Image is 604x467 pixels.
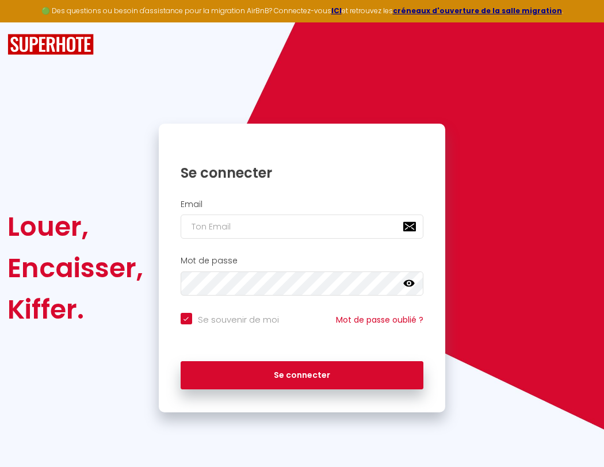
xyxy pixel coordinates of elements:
[181,200,424,209] h2: Email
[7,289,143,330] div: Kiffer.
[336,314,423,326] a: Mot de passe oublié ?
[7,206,143,247] div: Louer,
[7,34,94,55] img: SuperHote logo
[181,164,424,182] h1: Se connecter
[7,247,143,289] div: Encaisser,
[181,256,424,266] h2: Mot de passe
[393,6,562,16] a: créneaux d'ouverture de la salle migration
[331,6,342,16] a: ICI
[181,361,424,390] button: Se connecter
[181,215,424,239] input: Ton Email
